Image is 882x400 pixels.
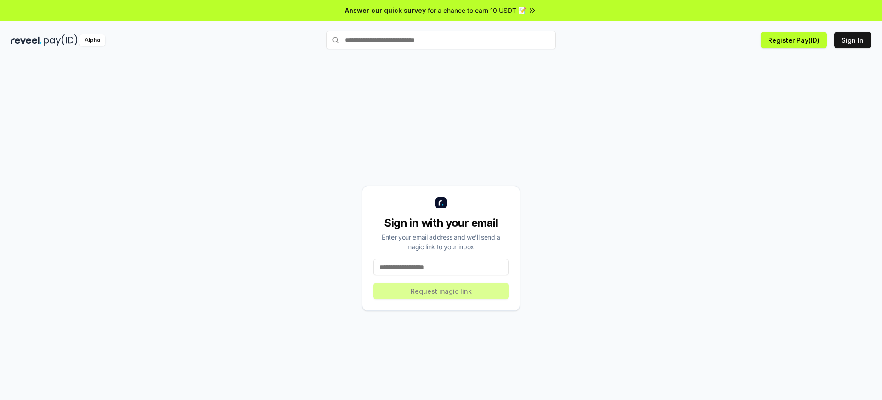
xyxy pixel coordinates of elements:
[761,32,827,48] button: Register Pay(ID)
[373,232,509,251] div: Enter your email address and we’ll send a magic link to your inbox.
[834,32,871,48] button: Sign In
[428,6,526,15] span: for a chance to earn 10 USDT 📝
[11,34,42,46] img: reveel_dark
[79,34,105,46] div: Alpha
[345,6,426,15] span: Answer our quick survey
[44,34,78,46] img: pay_id
[435,197,447,208] img: logo_small
[373,216,509,230] div: Sign in with your email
